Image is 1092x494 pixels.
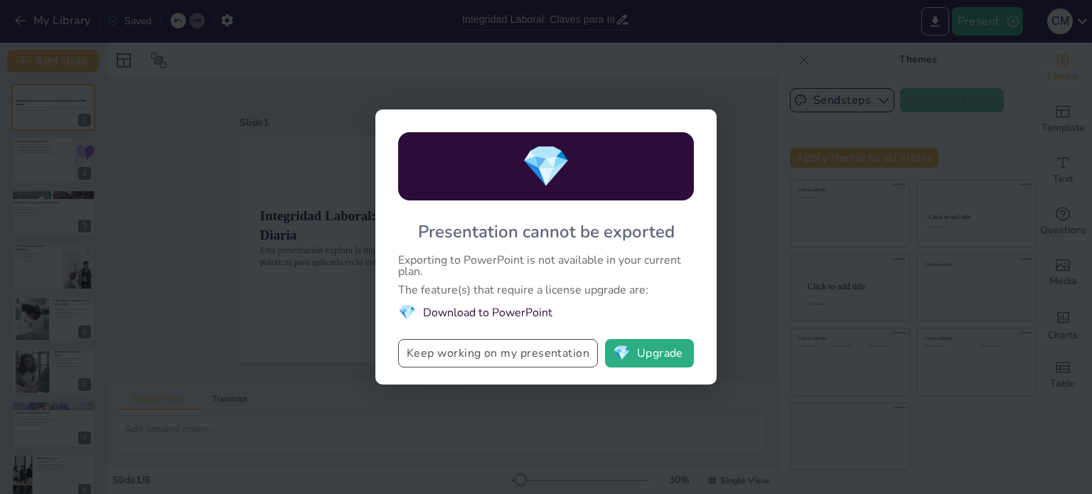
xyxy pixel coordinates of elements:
[418,220,675,243] div: Presentation cannot be exported
[605,339,694,367] button: diamondUpgrade
[398,284,694,296] div: The feature(s) that require a license upgrade are:
[521,139,571,194] span: diamond
[398,303,694,322] li: Download to PowerPoint
[398,339,598,367] button: Keep working on my presentation
[398,254,694,277] div: Exporting to PowerPoint is not available in your current plan.
[398,303,416,322] span: diamond
[613,346,631,360] span: diamond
